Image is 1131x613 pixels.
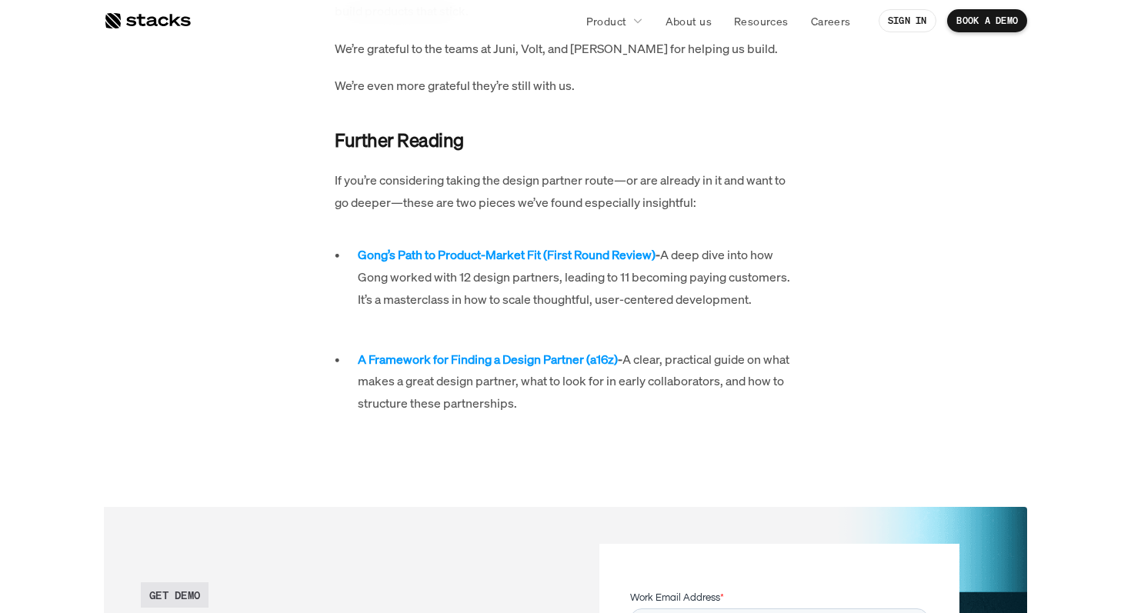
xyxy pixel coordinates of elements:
a: Careers [802,7,860,35]
p: Careers [811,13,851,29]
p: BOOK A DEMO [956,15,1018,26]
p: We’re grateful to the teams at Juni, Volt, and [PERSON_NAME] for helping us build. [335,38,796,60]
p: A deep dive into how Gong worked with 12 design partners, leading to 11 becoming paying customers... [358,244,796,310]
a: SIGN IN [879,9,936,32]
a: Privacy Policy [182,293,249,304]
a: A Framework for Finding a Design Partner (a16z) [358,351,618,368]
p: A clear, practical guide on what makes a great design partner, what to look for in early collabor... [358,348,796,415]
a: About us [656,7,721,35]
p: SIGN IN [888,15,927,26]
p: If you’re considering taking the design partner route—or are already in it and want to go deeper—... [335,169,796,214]
strong: - [656,246,660,263]
h2: GET DEMO [149,587,200,603]
a: Gong’s Path to Product-Market Fit (First Round Review) [358,246,656,263]
p: Resources [734,13,789,29]
p: Product [586,13,627,29]
p: About us [666,13,712,29]
a: BOOK A DEMO [947,9,1027,32]
p: We’re even more grateful they’re still with us. [335,75,796,97]
strong: Further Reading [335,128,464,152]
strong: - [618,351,622,368]
a: Resources [725,7,798,35]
